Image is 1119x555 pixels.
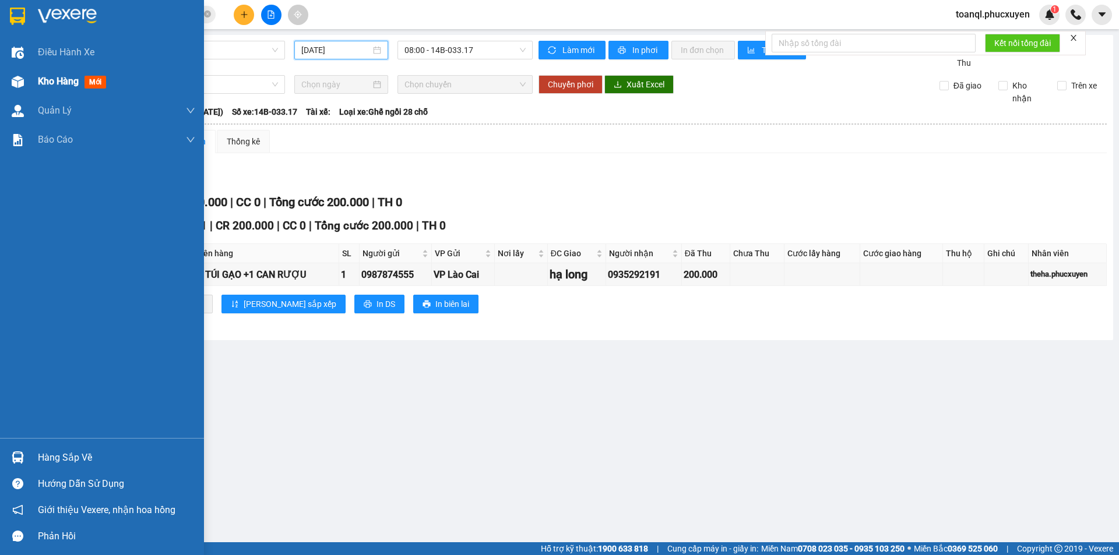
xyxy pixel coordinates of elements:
span: close [1069,34,1078,42]
span: Miền Bắc [914,542,998,555]
img: phone-icon [1071,9,1081,20]
span: printer [423,300,431,309]
span: Gửi hàng [GEOGRAPHIC_DATA]: Hotline: [5,34,117,75]
img: warehouse-icon [12,451,24,464]
input: Chọn ngày [301,78,371,91]
span: sort-ascending [231,300,239,309]
img: warehouse-icon [12,47,24,59]
span: Tổng cước 200.000 [315,219,413,232]
input: 14/08/2025 [301,44,371,56]
img: icon-new-feature [1044,9,1055,20]
span: Cung cấp máy in - giấy in: [667,542,758,555]
span: mới [85,76,106,89]
span: ĐC Giao [551,247,594,260]
span: down [186,135,195,144]
span: Người nhận [609,247,670,260]
span: Quản Lý [38,103,72,118]
img: warehouse-icon [12,76,24,88]
span: Nơi lấy [498,247,536,260]
span: Giới thiệu Vexere, nhận hoa hồng [38,503,175,517]
span: In phơi [632,44,659,56]
button: syncLàm mới [539,41,606,59]
span: close-circle [204,10,211,17]
span: | [277,219,280,232]
th: SL [339,244,359,263]
button: printerIn phơi [608,41,668,59]
span: Kho hàng [38,76,79,87]
span: caret-down [1097,9,1107,20]
span: Điều hành xe [38,45,94,59]
div: Phản hồi [38,528,195,545]
span: aim [294,10,302,19]
button: bar-chartThống kê [738,41,806,59]
td: VP Lào Cai [432,263,495,286]
span: | [657,542,659,555]
span: | [1007,542,1008,555]
th: Đã Thu [682,244,730,263]
span: sync [548,46,558,55]
span: Kết nối tổng đài [994,37,1051,50]
div: hạ long [550,266,604,284]
th: Nhân viên [1029,244,1107,263]
span: | [416,219,419,232]
button: Chuyển phơi [539,75,603,94]
th: Thu hộ [943,244,985,263]
span: | [309,219,312,232]
span: Tài xế: [306,105,330,118]
strong: 0888 827 827 - 0848 827 827 [24,55,117,75]
span: TH 0 [378,195,402,209]
button: downloadXuất Excel [604,75,674,94]
span: Gửi hàng Hạ Long: Hotline: [10,78,112,109]
th: Chưa Thu [730,244,784,263]
span: Kho nhận [1008,79,1048,105]
span: Làm mới [562,44,596,56]
span: Đã giao [949,79,986,92]
span: toanql.phucxuyen [946,7,1039,22]
span: question-circle [12,478,23,489]
span: 1 [1053,5,1057,13]
span: Loại xe: Ghế ngồi 28 chỗ [339,105,428,118]
span: download [614,80,622,90]
div: Hàng sắp về [38,449,195,466]
span: down [186,106,195,115]
span: VP Gửi [435,247,483,260]
th: Tên hàng [196,244,339,263]
span: Báo cáo [38,132,73,147]
span: Tổng cước 200.000 [269,195,369,209]
div: 1 [341,267,357,282]
span: ⚪️ [907,546,911,551]
span: Số xe: 14B-033.17 [232,105,297,118]
div: 2 TÚI GẠO +1 CAN RƯỢU [198,267,337,282]
span: In biên lai [435,298,469,310]
button: printerIn DS [354,295,404,313]
span: CC 0 [283,219,306,232]
img: warehouse-icon [12,105,24,117]
span: In DS [376,298,395,310]
span: CR 200.000 [216,219,274,232]
span: [PERSON_NAME] sắp xếp [244,298,336,310]
span: Hỗ trợ kỹ thuật: [541,542,648,555]
strong: 1900 633 818 [598,544,648,553]
span: Chọn chuyến [404,76,526,93]
span: TH 0 [422,219,446,232]
span: notification [12,504,23,515]
div: 0935292191 [608,267,680,282]
button: plus [234,5,254,25]
span: | [263,195,266,209]
span: | [230,195,233,209]
span: | [372,195,375,209]
img: solution-icon [12,134,24,146]
button: Kết nối tổng đài [985,34,1060,52]
div: VP Lào Cai [434,267,493,282]
span: printer [618,46,628,55]
span: Trên xe [1067,79,1102,92]
span: Miền Nam [761,542,905,555]
th: Cước lấy hàng [784,244,860,263]
button: caret-down [1092,5,1112,25]
button: file-add [261,5,281,25]
th: Ghi chú [984,244,1028,263]
button: printerIn biên lai [413,295,478,313]
span: Người gửi [363,247,420,260]
button: aim [288,5,308,25]
div: theha.phucxuyen [1030,268,1104,280]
